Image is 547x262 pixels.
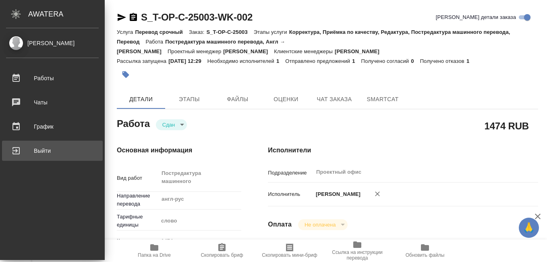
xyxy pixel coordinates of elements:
span: Детали [122,94,160,104]
span: Обновить файлы [406,252,445,258]
p: Этапы услуги [254,29,289,35]
button: Скопировать ссылку [128,12,138,22]
span: Папка на Drive [138,252,171,258]
p: Получено согласий [361,58,411,64]
p: Получено отказов [420,58,466,64]
p: 1 [276,58,285,64]
span: 🙏 [522,219,536,236]
button: Скопировать бриф [188,239,256,262]
p: Постредактура машинного перевода, Англ → [PERSON_NAME] [117,39,285,54]
button: Папка на Drive [120,239,188,262]
p: 1 [352,58,361,64]
h4: Основная информация [117,146,236,155]
p: Клиентские менеджеры [274,48,335,54]
span: Оценки [267,94,305,104]
a: Работы [2,68,103,88]
button: Добавить тэг [117,66,135,83]
div: График [6,121,99,133]
span: SmartCat [363,94,402,104]
div: [PERSON_NAME] [6,39,99,48]
button: Обновить файлы [391,239,459,262]
p: Необходимо исполнителей [207,58,276,64]
span: [PERSON_NAME] детали заказа [436,13,516,21]
p: 1 [466,58,475,64]
div: AWATERA [28,6,105,22]
a: Чаты [2,92,103,112]
h4: Оплата [268,220,292,229]
a: График [2,116,103,137]
span: Этапы [170,94,209,104]
button: 🙏 [519,218,539,238]
p: 0 [411,58,420,64]
p: Вид работ [117,174,158,182]
p: S_T-OP-C-25003 [206,29,253,35]
button: Скопировать мини-бриф [256,239,323,262]
button: Сдан [160,121,177,128]
p: Тарифные единицы [117,213,158,229]
span: Скопировать мини-бриф [262,252,317,258]
p: Исполнитель [268,190,313,198]
button: Ссылка на инструкции перевода [323,239,391,262]
p: Рассылка запущена [117,58,168,64]
p: Отправлено предложений [285,58,352,64]
div: Сдан [156,119,187,130]
button: Скопировать ссылку для ЯМессенджера [117,12,126,22]
a: Выйти [2,141,103,161]
p: Перевод срочный [135,29,189,35]
p: Заказ: [189,29,206,35]
button: Не оплачена [302,221,338,228]
p: Направление перевода [117,192,158,208]
p: Услуга [117,29,135,35]
span: Скопировать бриф [201,252,243,258]
span: Файлы [218,94,257,104]
h4: Исполнители [268,146,538,155]
p: Кол-во единиц [117,237,158,245]
div: Работы [6,72,99,84]
input: Пустое поле [158,235,241,247]
a: S_T-OP-C-25003-WK-002 [141,12,253,23]
div: слово [158,214,241,228]
span: Ссылка на инструкции перевода [328,250,386,261]
p: [PERSON_NAME] [223,48,274,54]
p: Подразделение [268,169,313,177]
div: Сдан [298,219,348,230]
p: Работа [146,39,166,45]
div: Чаты [6,96,99,108]
p: Корректура, Приёмка по качеству, Редактура, Постредактура машинного перевода, Перевод [117,29,510,45]
p: Проектный менеджер [168,48,223,54]
span: Чат заказа [315,94,354,104]
p: [PERSON_NAME] [313,190,361,198]
button: Удалить исполнителя [369,185,386,203]
div: Выйти [6,145,99,157]
h2: 1474 RUB [485,119,529,133]
h2: Работа [117,116,150,130]
p: [PERSON_NAME] [335,48,385,54]
p: [DATE] 12:29 [168,58,207,64]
